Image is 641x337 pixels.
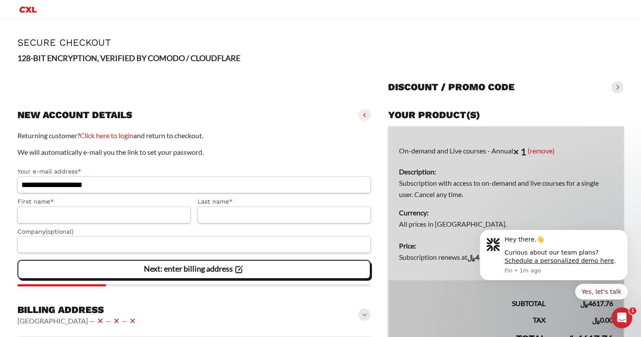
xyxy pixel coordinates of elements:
[17,130,371,141] p: Returning customer? and return to checkout.
[388,81,515,93] h3: Discount / promo code
[611,307,632,328] iframe: Intercom live chat
[17,197,191,207] label: First name
[629,307,636,314] span: 1
[17,146,371,158] p: We will automatically e-mail you the link to set your password.
[17,304,138,316] h3: Billing address
[17,109,132,121] h3: New account details
[17,37,624,48] h1: Secure Checkout
[45,228,74,235] span: (optional)
[17,53,240,63] strong: 128-BIT ENCRYPTION, VERIFIED BY COMODO / CLOUDFLARE
[17,227,371,237] label: Company
[80,131,133,140] a: Click here to login
[17,167,371,177] label: Your e-mail address
[198,197,371,207] label: Last name
[17,260,371,279] vaadin-button: Next: enter billing address
[467,201,641,313] iframe: Intercom notifications message
[17,316,138,326] vaadin-horizontal-layout: [GEOGRAPHIC_DATA] — — —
